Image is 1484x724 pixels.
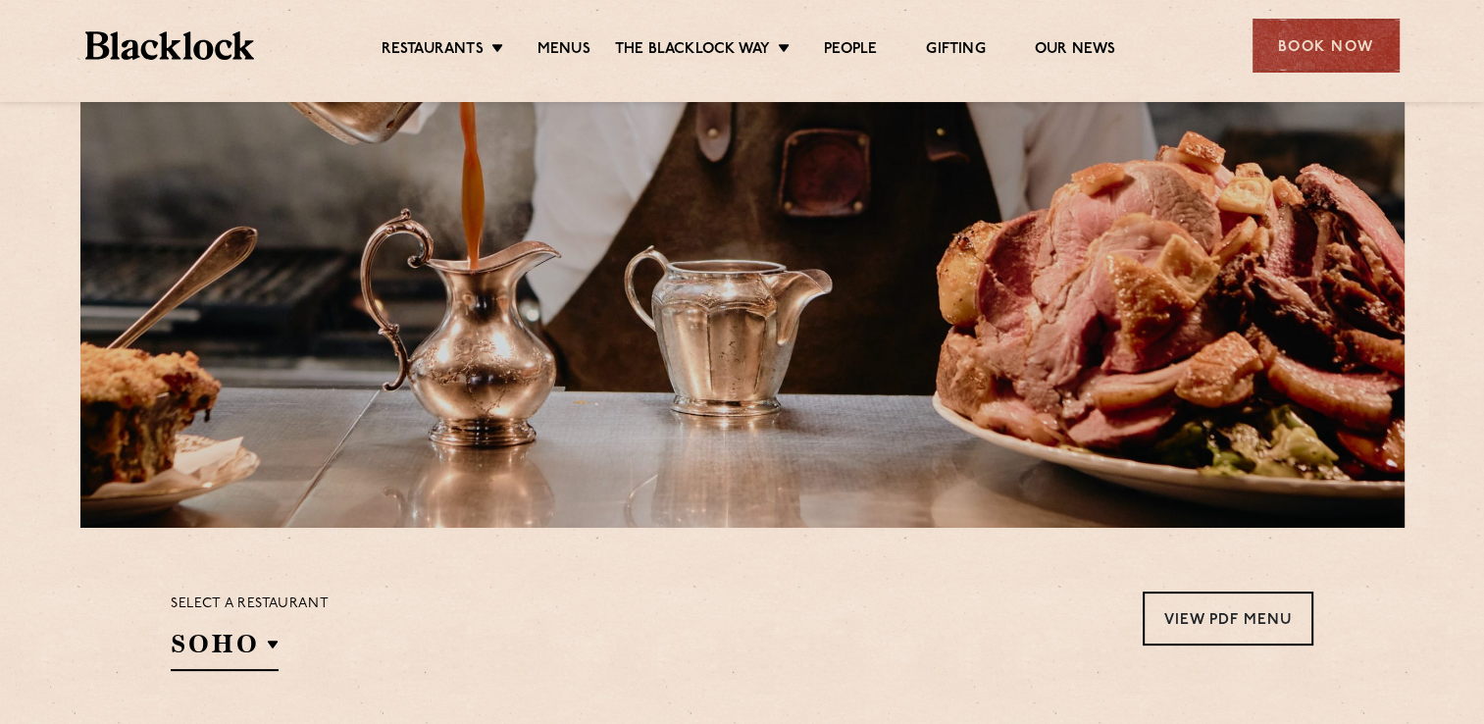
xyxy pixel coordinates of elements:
[1035,40,1116,62] a: Our News
[382,40,484,62] a: Restaurants
[171,627,279,671] h2: SOHO
[824,40,877,62] a: People
[171,592,329,617] p: Select a restaurant
[615,40,770,62] a: The Blacklock Way
[537,40,590,62] a: Menus
[1143,592,1313,646] a: View PDF Menu
[85,31,255,60] img: BL_Textured_Logo-footer-cropped.svg
[926,40,985,62] a: Gifting
[1253,19,1400,73] div: Book Now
